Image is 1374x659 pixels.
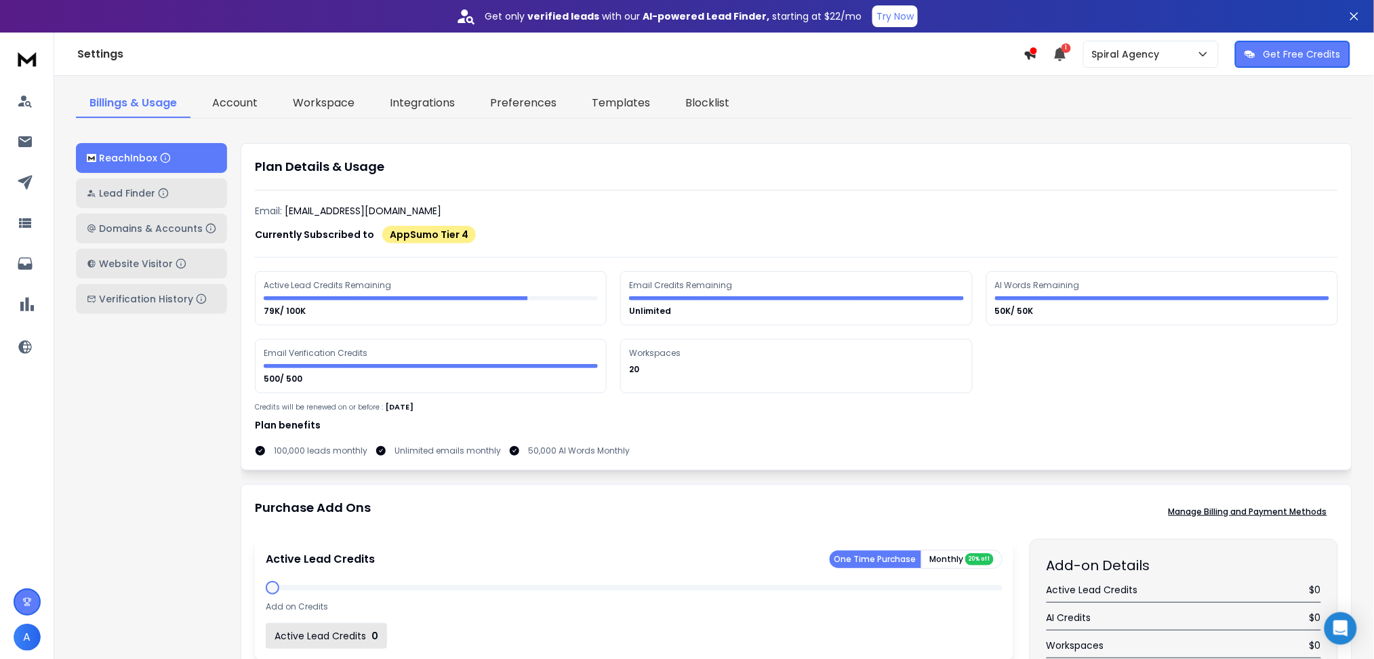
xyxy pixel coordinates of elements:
[921,550,1003,569] button: Monthly 20% off
[76,89,190,118] a: Billings & Usage
[76,143,227,173] button: ReachInbox
[14,624,41,651] button: A
[629,364,641,375] p: 20
[1235,41,1350,68] button: Get Free Credits
[76,284,227,314] button: Verification History
[395,445,501,456] p: Unlimited emails monthly
[528,445,630,456] p: 50,000 AI Words Monthly
[376,89,468,118] a: Integrations
[1092,47,1165,61] p: Spiral Agency
[629,348,683,359] div: Workspaces
[830,551,921,568] button: One Time Purchase
[279,89,368,118] a: Workspace
[872,5,918,27] button: Try Now
[876,9,914,23] p: Try Now
[371,629,378,643] p: 0
[274,445,367,456] p: 100,000 leads monthly
[1158,498,1338,525] button: Manage Billing and Payment Methods
[264,374,304,384] p: 500/ 500
[995,306,1036,317] p: 50K/ 50K
[255,204,282,218] p: Email:
[264,280,393,291] div: Active Lead Credits Remaining
[477,89,570,118] a: Preferences
[386,401,413,413] p: [DATE]
[672,89,743,118] a: Blocklist
[266,551,375,567] p: Active Lead Credits
[629,280,734,291] div: Email Credits Remaining
[1310,583,1321,597] span: $ 0
[255,157,1338,176] h1: Plan Details & Usage
[1047,639,1104,652] span: Workspaces
[255,402,383,412] p: Credits will be renewed on or before :
[87,154,96,163] img: logo
[76,249,227,279] button: Website Visitor
[995,280,1082,291] div: AI Words Remaining
[76,178,227,208] button: Lead Finder
[1264,47,1341,61] p: Get Free Credits
[275,629,366,643] p: Active Lead Credits
[77,46,1024,62] h1: Settings
[1325,612,1357,645] div: Open Intercom Messenger
[1169,506,1327,517] p: Manage Billing and Payment Methods
[14,46,41,71] img: logo
[1310,639,1321,652] span: $ 0
[965,553,994,565] div: 20% off
[527,9,599,23] strong: verified leads
[643,9,769,23] strong: AI-powered Lead Finder,
[382,226,476,243] div: AppSumo Tier 4
[1310,611,1321,624] span: $ 0
[1062,43,1071,53] span: 1
[76,214,227,243] button: Domains & Accounts
[629,306,673,317] p: Unlimited
[285,204,441,218] p: [EMAIL_ADDRESS][DOMAIN_NAME]
[255,228,374,241] p: Currently Subscribed to
[1047,611,1091,624] span: AI Credits
[1047,556,1321,575] h2: Add-on Details
[485,9,862,23] p: Get only with our starting at $22/mo
[255,498,371,525] h1: Purchase Add Ons
[255,418,1338,432] h1: Plan benefits
[578,89,664,118] a: Templates
[264,348,369,359] div: Email Verification Credits
[1047,583,1138,597] span: Active Lead Credits
[264,306,308,317] p: 79K/ 100K
[199,89,271,118] a: Account
[266,601,328,612] p: Add on Credits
